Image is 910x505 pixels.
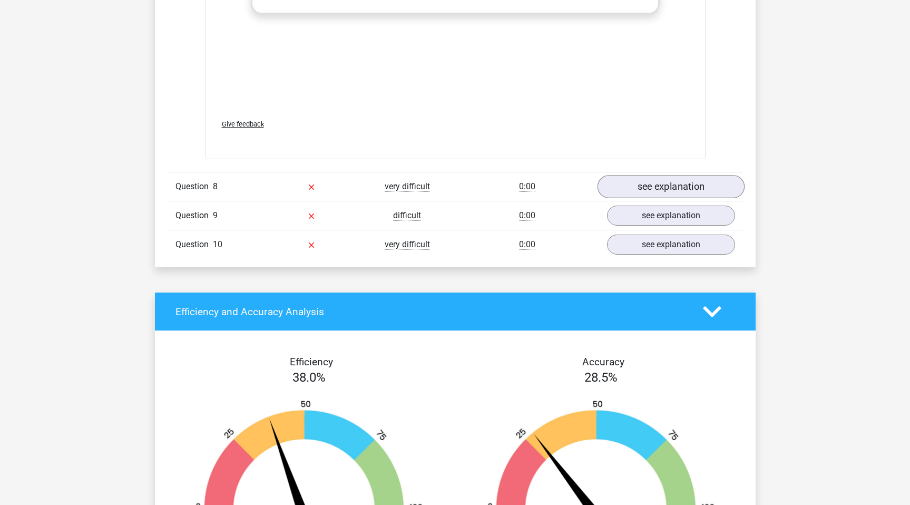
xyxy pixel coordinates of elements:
a: see explanation [597,175,744,198]
span: difficult [393,210,421,221]
span: very difficult [385,181,430,192]
span: 8 [213,181,218,191]
span: 0:00 [519,239,535,250]
span: Question [175,180,213,193]
h4: Efficiency [175,356,447,368]
span: 38.0% [292,370,326,385]
span: very difficult [385,239,430,250]
span: 28.5% [584,370,618,385]
a: see explanation [607,206,735,226]
span: 0:00 [519,181,535,192]
span: Question [175,209,213,222]
span: Question [175,238,213,251]
span: 10 [213,239,222,249]
span: Give feedback [222,120,264,128]
h4: Accuracy [467,356,739,368]
h4: Efficiency and Accuracy Analysis [175,306,687,318]
a: see explanation [607,235,735,255]
span: 9 [213,210,218,220]
span: 0:00 [519,210,535,221]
